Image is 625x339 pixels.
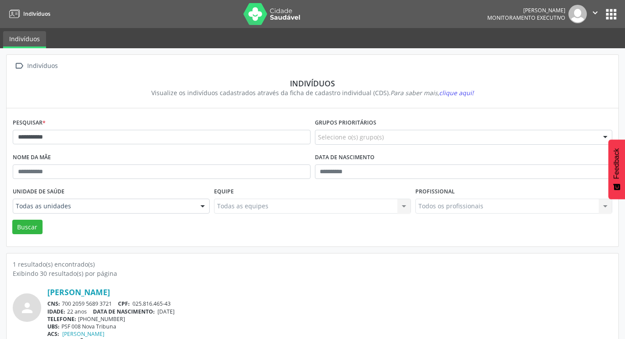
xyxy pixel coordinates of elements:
div: PSF 008 Nova Tribuna [47,323,612,330]
span: clique aqui! [439,89,474,97]
button: apps [604,7,619,22]
label: Unidade de saúde [13,185,64,199]
span: IDADE: [47,308,65,315]
label: Equipe [214,185,234,199]
i: Para saber mais, [390,89,474,97]
span: ACS: [47,330,59,338]
div: Visualize os indivíduos cadastrados através da ficha de cadastro individual (CDS). [19,88,606,97]
div: [PHONE_NUMBER] [47,315,612,323]
span: CPF: [118,300,130,307]
span: Monitoramento Executivo [487,14,565,21]
button:  [587,5,604,23]
div: Exibindo 30 resultado(s) por página [13,269,612,278]
a: [PERSON_NAME] [47,287,110,297]
a: Indivíduos [3,31,46,48]
button: Feedback - Mostrar pesquisa [608,139,625,199]
span: UBS: [47,323,60,330]
span: Indivíduos [23,10,50,18]
span: CNS: [47,300,60,307]
label: Profissional [415,185,455,199]
div: 1 resultado(s) encontrado(s) [13,260,612,269]
span: Feedback [613,148,621,179]
span: DATA DE NASCIMENTO: [93,308,155,315]
label: Grupos prioritários [315,116,376,130]
img: img [568,5,587,23]
div: 22 anos [47,308,612,315]
div: Indivíduos [25,60,59,72]
i:  [590,8,600,18]
span: [DATE] [157,308,175,315]
button: Buscar [12,220,43,235]
span: Selecione o(s) grupo(s) [318,132,384,142]
span: TELEFONE: [47,315,76,323]
div: [PERSON_NAME] [487,7,565,14]
a: [PERSON_NAME] [62,330,104,338]
a: Indivíduos [6,7,50,21]
div: 700 2059 5689 3721 [47,300,612,307]
div: Indivíduos [19,79,606,88]
span: Todas as unidades [16,202,192,211]
a:  Indivíduos [13,60,59,72]
label: Nome da mãe [13,151,51,164]
label: Pesquisar [13,116,46,130]
label: Data de nascimento [315,151,375,164]
i:  [13,60,25,72]
span: 025.816.465-43 [132,300,171,307]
